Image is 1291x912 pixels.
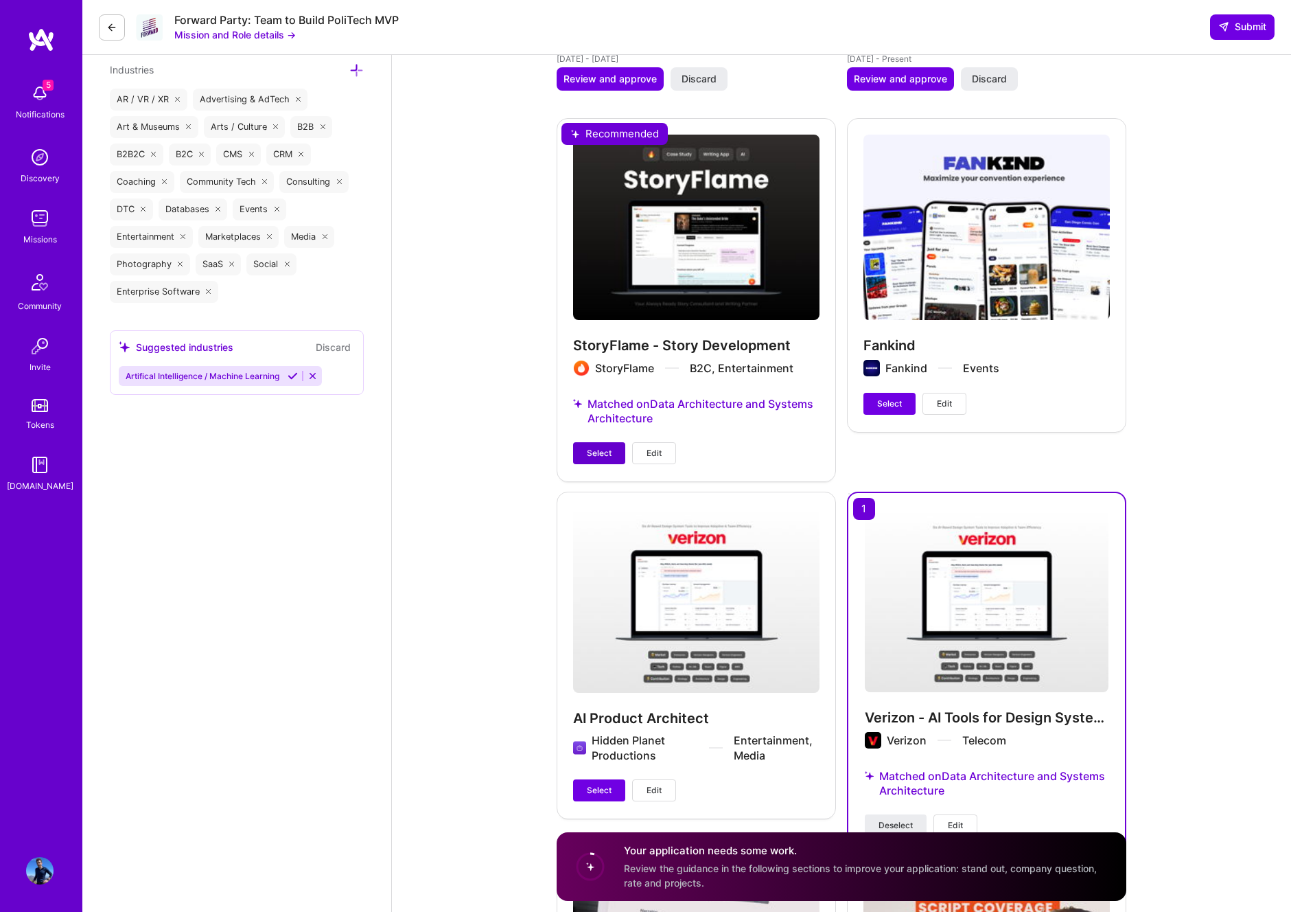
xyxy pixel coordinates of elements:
[141,207,146,212] i: icon Close
[336,179,342,185] i: icon Close
[847,52,1126,66] div: [DATE] - Present
[865,771,874,782] i: icon StarsPurple
[296,97,301,102] i: icon Close
[159,198,228,220] div: Databases
[587,447,612,459] span: Select
[110,64,154,76] span: Industries
[288,371,298,381] i: Accept
[887,733,1006,748] div: Verizon Telecom
[110,198,153,220] div: DTC
[322,234,327,240] i: icon Close
[267,234,272,240] i: icon Close
[18,299,62,313] div: Community
[23,232,57,247] div: Missions
[110,253,190,275] div: Photography
[178,262,183,267] i: icon Close
[23,857,57,885] a: User Avatar
[624,863,1097,889] span: Review the guidance in the following sections to improve your application: stand out, company que...
[948,819,963,832] span: Edit
[26,205,54,232] img: teamwork
[248,152,254,157] i: icon Close
[647,784,662,797] span: Edit
[106,22,117,33] i: icon LeftArrowDark
[284,262,290,267] i: icon Close
[110,281,218,303] div: Enterprise Software
[246,253,296,275] div: Social
[938,740,951,741] img: divider
[151,152,156,157] i: icon Close
[290,116,332,138] div: B2B
[110,226,193,248] div: Entertainment
[26,418,54,432] div: Tokens
[273,124,279,130] i: icon Close
[573,779,625,801] button: Select
[933,814,977,836] button: Edit
[119,341,130,353] i: icon SuggestedTeams
[16,107,65,122] div: Notifications
[863,393,916,415] button: Select
[563,72,657,86] span: Review and approve
[26,144,54,171] img: discovery
[204,116,286,138] div: Arts / Culture
[7,479,73,493] div: [DOMAIN_NAME]
[23,266,56,299] img: Community
[180,171,275,193] div: Community Tech
[682,72,717,86] span: Discard
[865,709,1108,727] h4: Verizon - AI Tools for Design System Improvements
[174,27,296,42] button: Mission and Role details →
[216,207,221,212] i: icon Close
[299,152,304,157] i: icon Close
[110,116,198,138] div: Art & Museums
[961,67,1018,91] button: Discard
[320,124,325,130] i: icon Close
[879,819,913,832] span: Deselect
[587,784,612,797] span: Select
[198,226,279,248] div: Marketplaces
[169,144,211,166] div: B2C
[126,371,279,381] span: Artifical Intelligence / Machine Learning
[136,14,163,41] img: Company Logo
[27,27,55,52] img: logo
[186,124,191,130] i: icon Close
[632,442,676,464] button: Edit
[877,398,902,410] span: Select
[233,198,286,220] div: Events
[26,451,54,479] img: guide book
[110,89,187,111] div: AR / VR / XR
[43,80,54,91] span: 5
[274,207,279,212] i: icon Close
[865,753,1108,814] div: Matched on Data Architecture and Systems Architecture
[557,52,836,66] div: [DATE] - [DATE]
[229,262,235,267] i: icon Close
[110,144,163,166] div: B2B2C
[865,732,881,749] img: Company logo
[279,171,349,193] div: Consulting
[181,234,186,240] i: icon Close
[937,398,952,410] span: Edit
[972,72,1007,86] span: Discard
[266,144,311,166] div: CRM
[30,360,51,374] div: Invite
[671,67,728,91] button: Discard
[119,340,233,354] div: Suggested industries
[26,332,54,360] img: Invite
[110,171,174,193] div: Coaching
[32,399,48,412] img: tokens
[1218,21,1229,32] i: icon SendLight
[1218,20,1266,34] span: Submit
[922,393,966,415] button: Edit
[262,179,268,185] i: icon Close
[632,779,676,801] button: Edit
[865,814,927,836] button: Deselect
[193,89,308,111] div: Advertising & AdTech
[312,339,355,355] button: Discard
[199,152,205,157] i: icon Close
[624,844,1110,858] h4: Your application needs some work.
[557,67,664,91] button: Review and approve
[216,144,261,166] div: CMS
[854,72,947,86] span: Review and approve
[26,857,54,885] img: User Avatar
[847,67,954,91] button: Review and approve
[284,226,334,248] div: Media
[1210,14,1275,39] button: Submit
